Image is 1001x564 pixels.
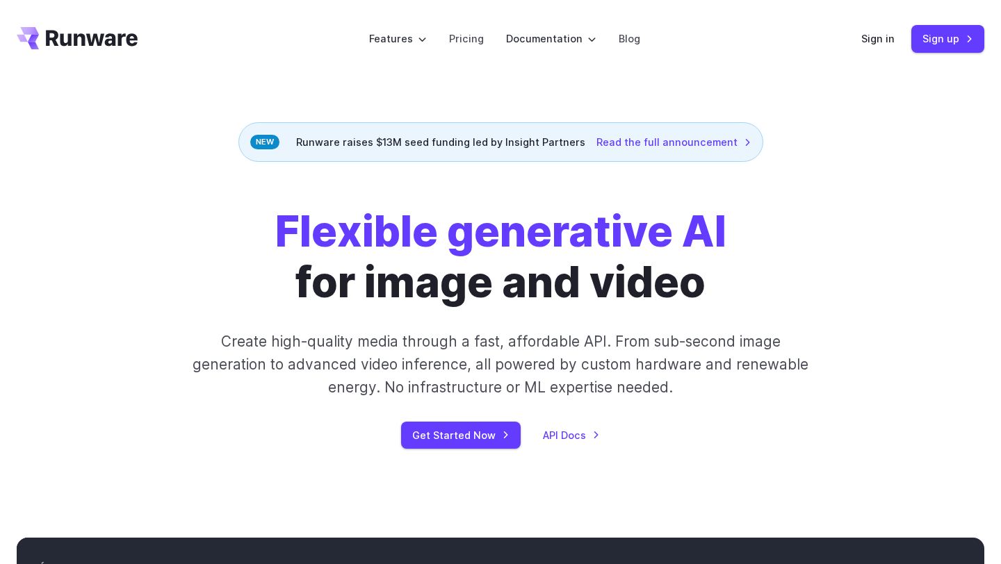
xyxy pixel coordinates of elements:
[275,206,726,257] strong: Flexible generative AI
[17,27,138,49] a: Go to /
[911,25,984,52] a: Sign up
[861,31,895,47] a: Sign in
[238,122,763,162] div: Runware raises $13M seed funding led by Insight Partners
[191,330,811,399] p: Create high-quality media through a fast, affordable API. From sub-second image generation to adv...
[506,31,596,47] label: Documentation
[275,206,726,308] h1: for image and video
[619,31,640,47] a: Blog
[596,134,751,150] a: Read the full announcement
[449,31,484,47] a: Pricing
[401,422,521,449] a: Get Started Now
[543,427,600,443] a: API Docs
[369,31,427,47] label: Features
